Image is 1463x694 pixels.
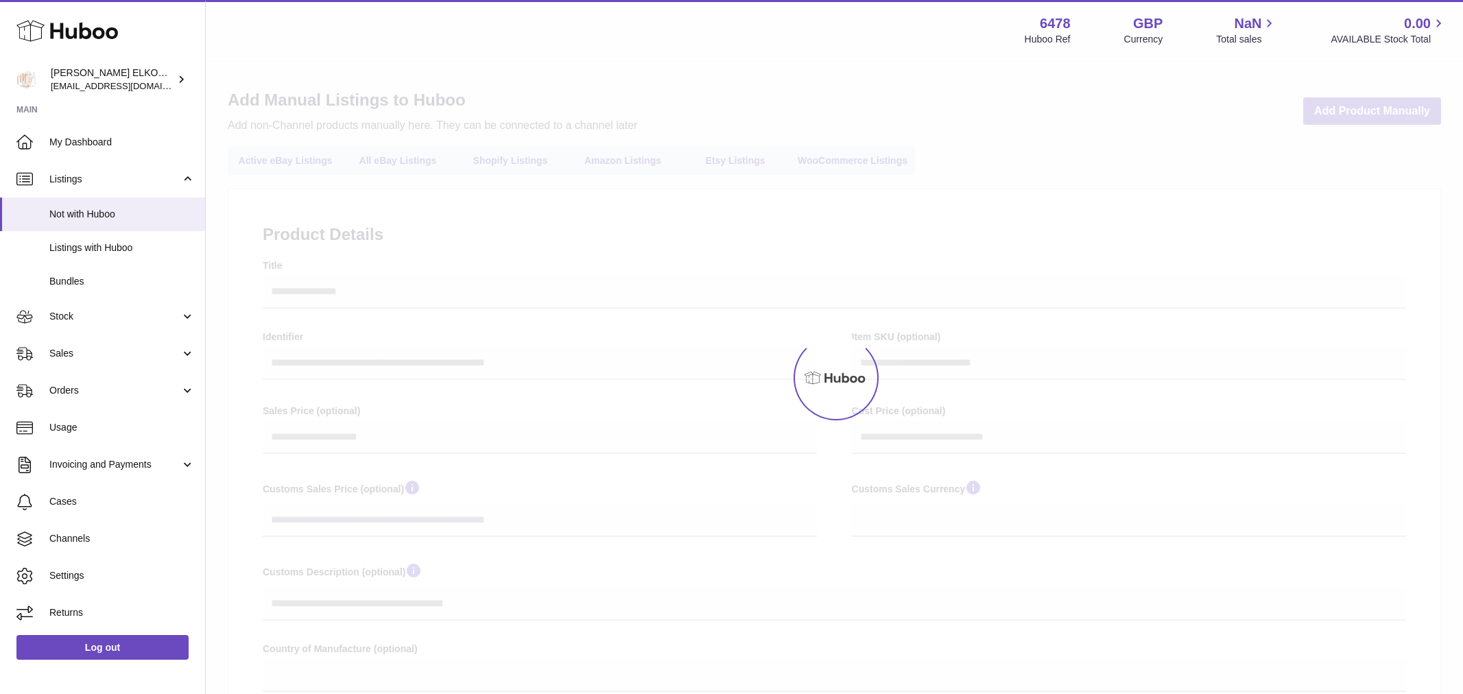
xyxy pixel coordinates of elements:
div: Huboo Ref [1025,33,1071,46]
a: NaN Total sales [1216,14,1277,46]
a: 0.00 AVAILABLE Stock Total [1331,14,1447,46]
div: [PERSON_NAME] ELKOURD [51,67,174,93]
span: Stock [49,310,180,323]
span: Settings [49,569,195,582]
span: My Dashboard [49,136,195,149]
div: Currency [1124,33,1163,46]
span: [EMAIL_ADDRESS][DOMAIN_NAME] [51,80,202,91]
span: 0.00 [1404,14,1431,33]
span: Returns [49,606,195,619]
span: Bundles [49,275,195,288]
span: Not with Huboo [49,208,195,221]
span: Listings with Huboo [49,241,195,254]
span: Total sales [1216,33,1277,46]
span: Invoicing and Payments [49,458,180,471]
span: Cases [49,495,195,508]
span: AVAILABLE Stock Total [1331,33,1447,46]
span: Usage [49,421,195,434]
img: internalAdmin-6478@internal.huboo.com [16,69,37,90]
span: Listings [49,173,180,186]
span: NaN [1234,14,1261,33]
span: Orders [49,384,180,397]
strong: 6478 [1040,14,1071,33]
span: Sales [49,347,180,360]
strong: GBP [1133,14,1163,33]
span: Channels [49,532,195,545]
a: Log out [16,635,189,660]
